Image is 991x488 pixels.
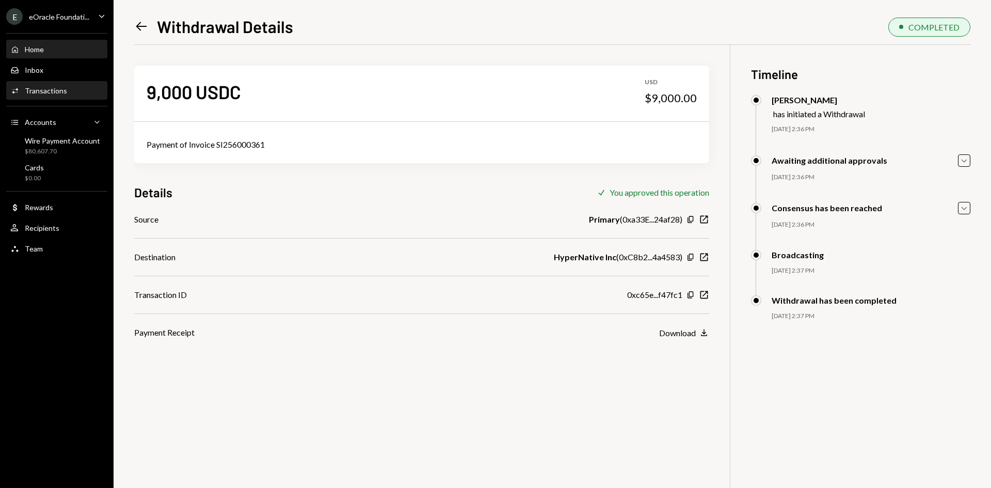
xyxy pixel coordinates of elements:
a: Recipients [6,218,107,237]
div: Withdrawal has been completed [772,295,897,305]
div: [DATE] 2:36 PM [772,221,970,229]
div: Destination [134,251,175,263]
div: E [6,8,23,25]
div: Home [25,45,44,54]
h3: Details [134,184,172,201]
div: [DATE] 2:36 PM [772,125,970,134]
div: $80,607.70 [25,147,100,156]
a: Team [6,239,107,258]
div: has initiated a Withdrawal [773,109,865,119]
div: [DATE] 2:36 PM [772,173,970,182]
div: [DATE] 2:37 PM [772,312,970,321]
div: 0xc65e...f47fc1 [627,289,682,301]
div: Cards [25,163,44,172]
div: $0.00 [25,174,44,183]
div: Broadcasting [772,250,824,260]
div: Transactions [25,86,67,95]
div: Inbox [25,66,43,74]
div: ( 0xC8b2...4a4583 ) [554,251,682,263]
div: You approved this operation [610,187,709,197]
div: $9,000.00 [645,91,697,105]
a: Transactions [6,81,107,100]
a: Wire Payment Account$80,607.70 [6,133,107,158]
div: [DATE] 2:37 PM [772,266,970,275]
h1: Withdrawal Details [157,16,293,37]
div: Accounts [25,118,56,127]
div: [PERSON_NAME] [772,95,865,105]
div: Team [25,244,43,253]
div: 9,000 USDC [147,80,241,103]
div: ( 0xa33E...24af28 ) [589,213,682,226]
div: eOracle Foundati... [29,12,89,21]
h3: Timeline [751,66,970,83]
a: Accounts [6,113,107,131]
button: Download [659,327,709,339]
div: Awaiting additional approvals [772,155,887,165]
div: Payment Receipt [134,326,195,339]
div: Download [659,328,696,338]
div: USD [645,78,697,87]
a: Cards$0.00 [6,160,107,185]
div: Source [134,213,158,226]
a: Inbox [6,60,107,79]
a: Rewards [6,198,107,216]
b: HyperNative Inc [554,251,616,263]
div: Recipients [25,224,59,232]
a: Home [6,40,107,58]
div: Transaction ID [134,289,187,301]
div: COMPLETED [908,22,960,32]
div: Wire Payment Account [25,136,100,145]
b: Primary [589,213,620,226]
div: Consensus has been reached [772,203,882,213]
div: Rewards [25,203,53,212]
div: Payment of Invoice SI256000361 [147,138,697,151]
